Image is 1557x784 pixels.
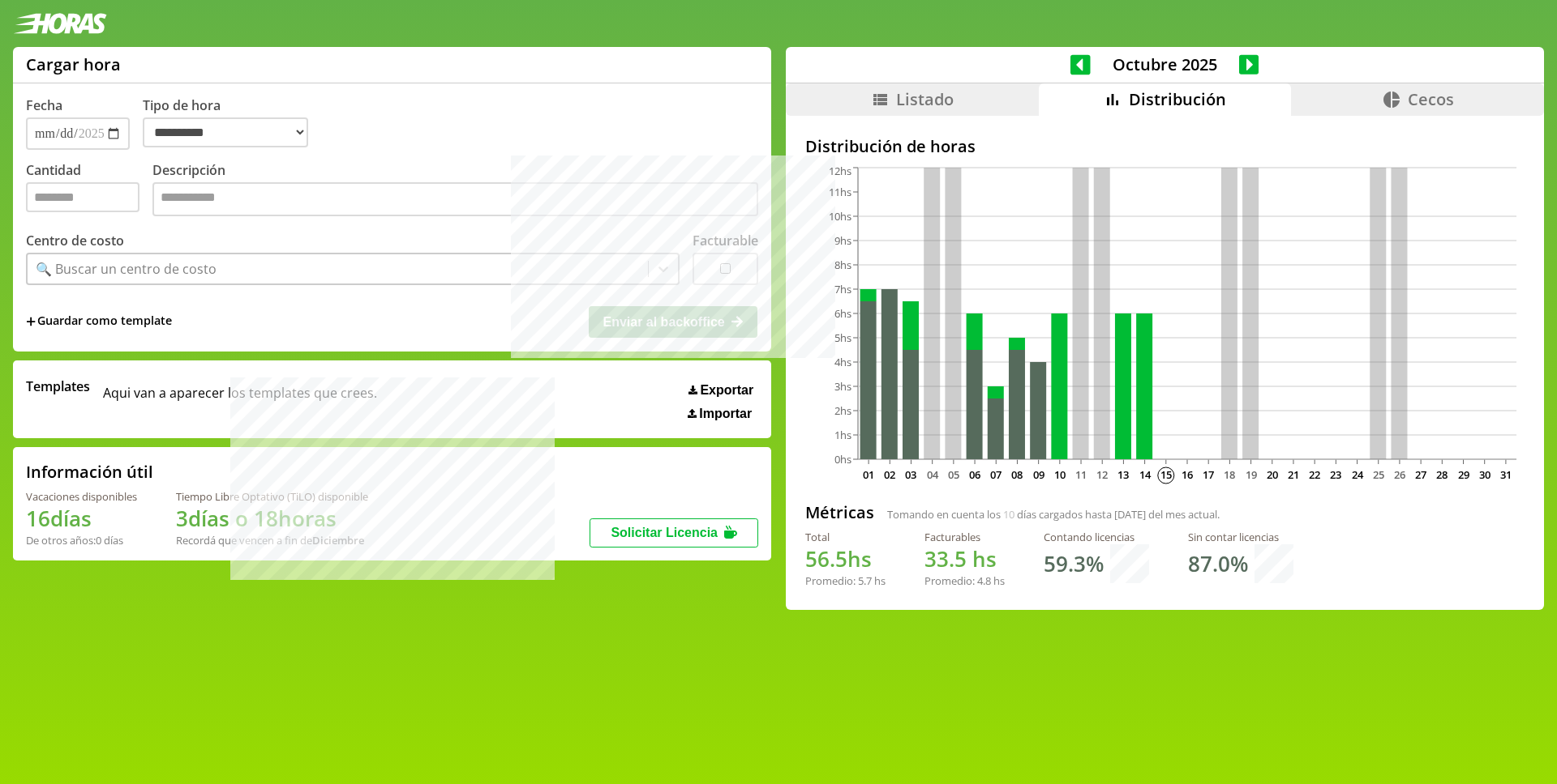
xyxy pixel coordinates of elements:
span: 56.5 [805,544,847,573]
text: 03 [905,467,916,482]
tspan: 3hs [834,379,851,394]
text: 23 [1330,467,1341,482]
tspan: 12hs [829,164,851,178]
span: Importar [699,407,752,421]
h1: 59.3 % [1044,549,1104,578]
text: 01 [863,467,874,482]
text: 13 [1117,467,1129,482]
tspan: 10hs [829,209,851,224]
select: Tipo de hora [143,117,308,147]
div: Facturables [924,530,1005,544]
tspan: 8hs [834,258,851,272]
tspan: 9hs [834,233,851,248]
tspan: 11hs [829,185,851,199]
text: 18 [1224,467,1235,482]
text: 05 [948,467,959,482]
text: 26 [1394,467,1405,482]
text: 29 [1457,467,1469,482]
text: 21 [1288,467,1299,482]
span: + [26,313,36,330]
tspan: 5hs [834,330,851,345]
span: 10 [1003,507,1014,522]
text: 24 [1351,467,1363,482]
h1: hs [805,544,886,573]
text: 20 [1267,467,1278,482]
text: 31 [1500,467,1512,482]
div: Sin contar licencias [1188,530,1293,544]
div: 🔍 Buscar un centro de costo [36,260,217,278]
tspan: 7hs [834,282,851,296]
text: 04 [926,467,938,482]
label: Facturable [693,232,758,249]
text: 25 [1373,467,1384,482]
h2: Métricas [805,501,874,523]
h1: 87.0 % [1188,549,1248,578]
text: 19 [1245,467,1256,482]
text: 27 [1415,467,1426,482]
span: +Guardar como template [26,313,172,330]
text: 10 [1054,467,1066,482]
b: Diciembre [312,533,364,548]
text: 08 [1011,467,1023,482]
tspan: 0hs [834,452,851,467]
label: Tipo de hora [143,96,321,150]
div: Contando licencias [1044,530,1149,544]
span: 5.7 [858,573,872,588]
text: 17 [1203,467,1214,482]
text: 22 [1309,467,1320,482]
span: Templates [26,377,90,395]
text: 16 [1182,467,1193,482]
div: De otros años: 0 días [26,533,137,548]
h1: hs [924,544,1005,573]
label: Cantidad [26,161,152,220]
img: logotipo [13,13,107,34]
text: 15 [1160,467,1172,482]
textarea: Descripción [152,182,758,216]
label: Descripción [152,161,758,220]
span: Solicitar Licencia [611,526,718,539]
text: 30 [1479,467,1491,482]
text: 28 [1436,467,1448,482]
tspan: 2hs [834,403,851,418]
div: Vacaciones disponibles [26,489,137,504]
button: Exportar [684,382,758,398]
text: 02 [884,467,895,482]
span: Aqui van a aparecer los templates que crees. [103,377,377,421]
tspan: 4hs [834,355,851,369]
span: Exportar [700,383,753,398]
span: Listado [896,88,954,110]
span: 4.8 [977,573,991,588]
button: Solicitar Licencia [590,518,758,548]
span: 33.5 [924,544,967,573]
text: 14 [1139,467,1151,482]
h1: 16 días [26,504,137,533]
div: Total [805,530,886,544]
text: 12 [1096,467,1108,482]
tspan: 1hs [834,428,851,442]
span: Octubre 2025 [1091,53,1239,75]
span: Cecos [1408,88,1454,110]
h1: Cargar hora [26,53,121,75]
div: Promedio: hs [924,573,1005,588]
div: Promedio: hs [805,573,886,588]
input: Cantidad [26,182,139,212]
label: Fecha [26,96,62,114]
h2: Distribución de horas [805,135,1525,157]
text: 07 [990,467,1002,482]
div: Tiempo Libre Optativo (TiLO) disponible [176,489,368,504]
h2: Información útil [26,461,153,483]
span: Distribución [1129,88,1226,110]
label: Centro de costo [26,232,124,249]
text: 11 [1075,467,1087,482]
span: Tomando en cuenta los días cargados hasta [DATE] del mes actual. [887,507,1220,522]
text: 06 [969,467,980,482]
h1: 3 días o 18 horas [176,504,368,533]
tspan: 6hs [834,306,851,321]
div: Recordá que vencen a fin de [176,533,368,548]
text: 09 [1032,467,1044,482]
